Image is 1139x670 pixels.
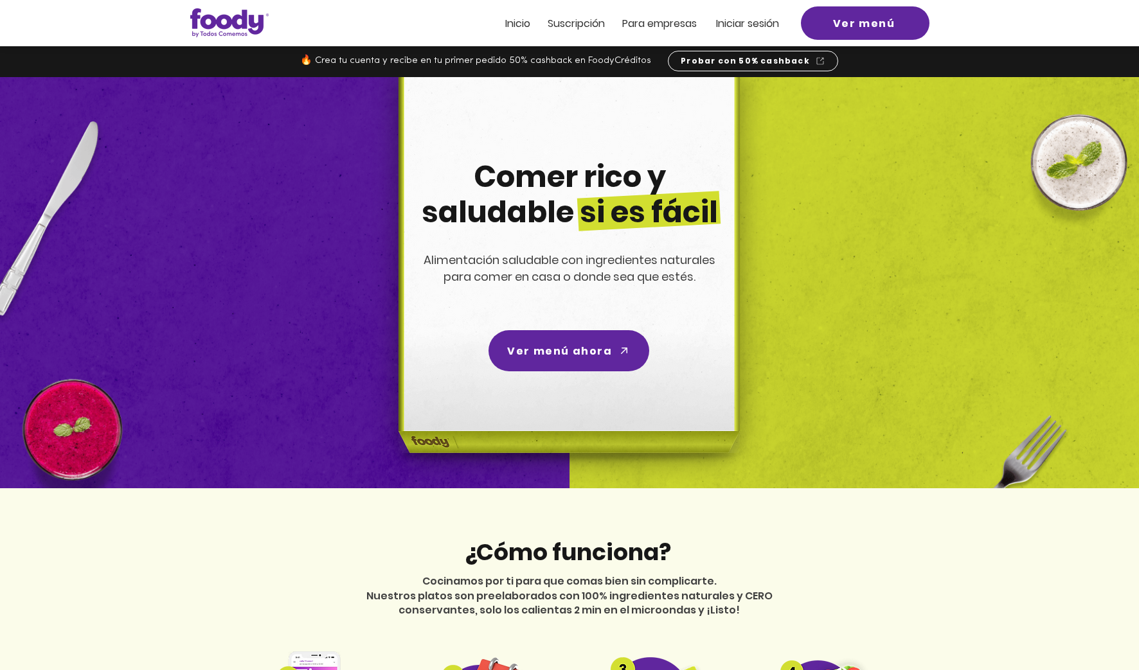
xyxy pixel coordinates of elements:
span: Probar con 50% cashback [681,55,810,67]
span: Inicio [505,16,530,31]
span: Suscripción [548,16,605,31]
span: ra empresas [634,16,697,31]
span: Ver menú [833,15,895,31]
span: Cocinamos por ti para que comas bien sin complicarte. [422,574,717,588]
a: Probar con 50% cashback [668,51,838,71]
a: Iniciar sesión [716,18,779,29]
span: Comer rico y saludable si es fácil [422,156,718,233]
span: ¿Cómo funciona? [464,536,671,569]
span: Alimentación saludable con ingredientes naturales para comer en casa o donde sea que estés. [424,252,715,285]
a: Ver menú ahora [489,330,649,371]
span: Nuestros platos son preelaborados con 100% ingredientes naturales y CERO conservantes, solo los c... [366,588,773,617]
a: Para empresas [622,18,697,29]
a: Ver menú [801,6,929,40]
img: Logo_Foody V2.0.0 (3).png [190,8,269,37]
img: headline-center-compress.png [363,77,771,488]
a: Suscripción [548,18,605,29]
a: Inicio [505,18,530,29]
span: Ver menú ahora [507,343,612,359]
span: Pa [622,16,634,31]
span: Iniciar sesión [716,16,779,31]
span: 🔥 Crea tu cuenta y recibe en tu primer pedido 50% cashback en FoodyCréditos [300,56,651,66]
